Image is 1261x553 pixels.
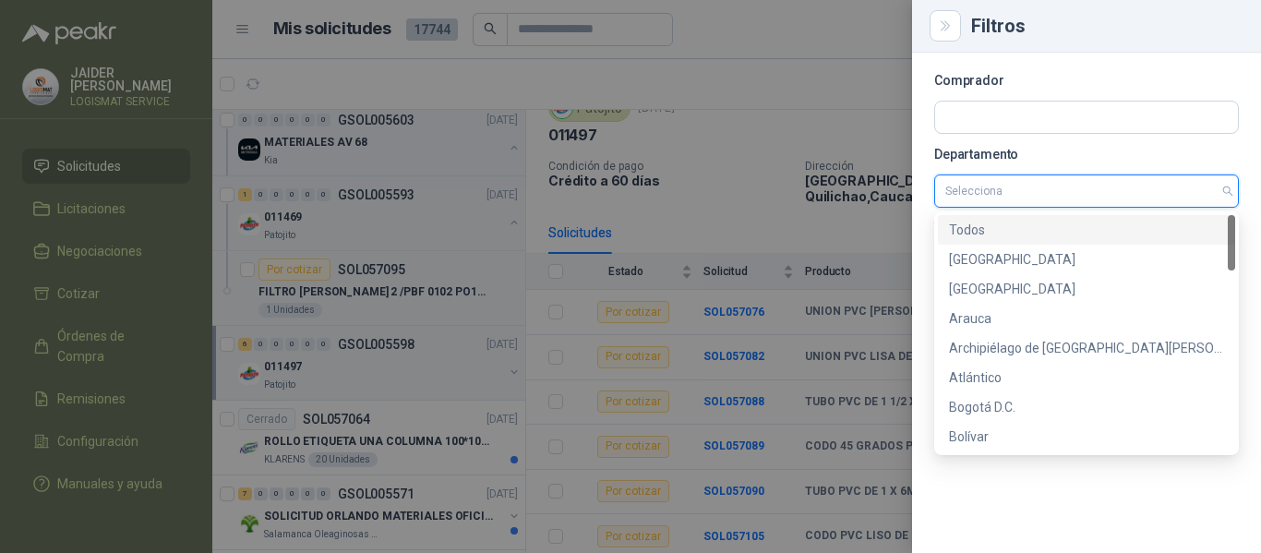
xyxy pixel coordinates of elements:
div: Atlántico [949,367,1224,388]
button: Close [934,15,956,37]
div: Bogotá D.C. [938,392,1235,422]
div: [GEOGRAPHIC_DATA] [949,279,1224,299]
p: Departamento [934,149,1239,160]
div: Atlántico [938,363,1235,392]
div: Bolívar [949,427,1224,447]
div: Amazonas [938,245,1235,274]
div: Arauca [949,308,1224,329]
p: Comprador [934,75,1239,86]
div: Archipiélago de [GEOGRAPHIC_DATA][PERSON_NAME], Providencia y [GEOGRAPHIC_DATA][PERSON_NAME] [949,338,1224,358]
div: Todos [938,215,1235,245]
div: [GEOGRAPHIC_DATA] [949,249,1224,270]
div: Filtros [971,17,1239,35]
div: Bogotá D.C. [949,397,1224,417]
div: Bolívar [938,422,1235,451]
div: Todos [949,220,1224,240]
div: Antioquia [938,274,1235,304]
div: Arauca [938,304,1235,333]
div: Archipiélago de San Andrés, Providencia y Santa Catalina [938,333,1235,363]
